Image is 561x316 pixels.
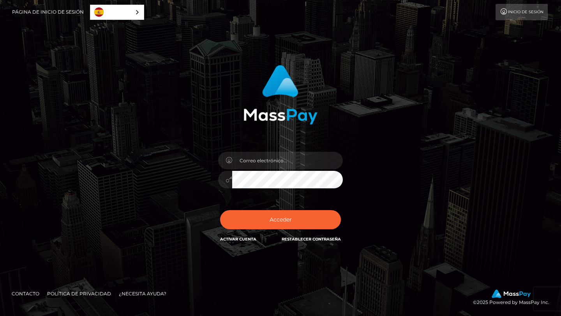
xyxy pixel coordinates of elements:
img: MassPay Login [243,65,318,125]
a: Política de privacidad [44,288,114,300]
div: Language [90,5,144,20]
a: ¿Necesita ayuda? [116,288,169,300]
a: Activar Cuenta [220,237,256,242]
button: Acceder [220,210,341,229]
a: Página de inicio de sesión [12,4,84,20]
a: Restablecer contraseña [282,237,341,242]
input: Correo electrónico... [232,152,343,169]
a: Español [90,5,144,19]
img: MassPay [492,290,531,298]
a: Inicio de sesión [496,4,548,20]
a: Contacto [9,288,42,300]
aside: Language selected: Español [90,5,144,20]
div: © 2025 Powered by MassPay Inc. [473,290,555,307]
